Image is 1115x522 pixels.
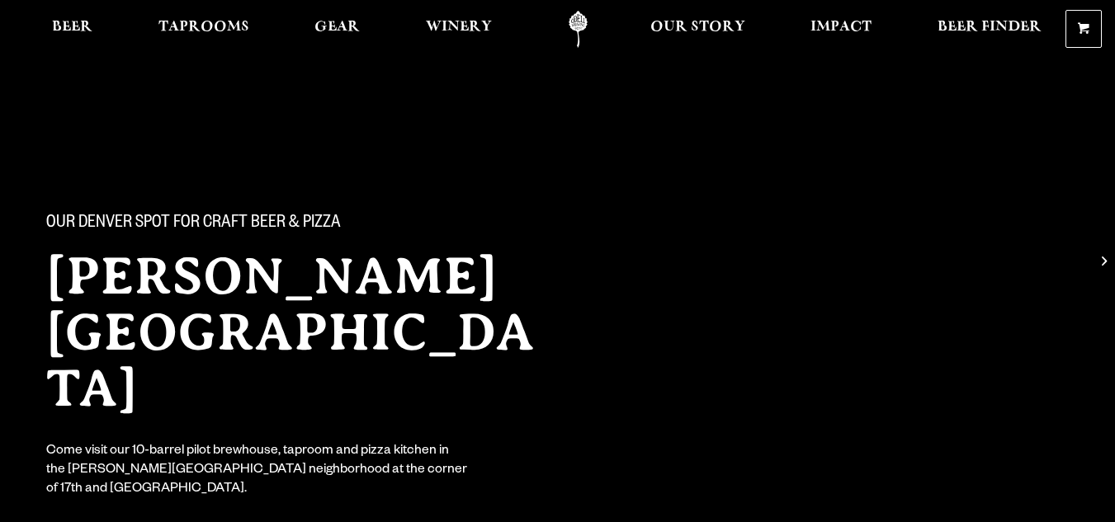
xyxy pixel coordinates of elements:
[46,214,341,235] span: Our Denver spot for craft beer & pizza
[426,21,492,34] span: Winery
[158,21,249,34] span: Taprooms
[415,11,503,48] a: Winery
[314,21,360,34] span: Gear
[800,11,882,48] a: Impact
[46,443,469,500] div: Come visit our 10-barrel pilot brewhouse, taproom and pizza kitchen in the [PERSON_NAME][GEOGRAPH...
[41,11,103,48] a: Beer
[52,21,92,34] span: Beer
[640,11,756,48] a: Our Story
[927,11,1052,48] a: Beer Finder
[650,21,745,34] span: Our Story
[547,11,609,48] a: Odell Home
[810,21,872,34] span: Impact
[46,248,561,416] h2: [PERSON_NAME][GEOGRAPHIC_DATA]
[938,21,1042,34] span: Beer Finder
[304,11,371,48] a: Gear
[148,11,260,48] a: Taprooms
